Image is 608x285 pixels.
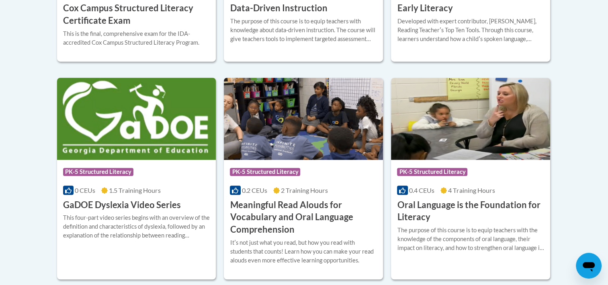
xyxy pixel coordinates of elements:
a: Course LogoPK-5 Structured Literacy0.4 CEUs4 Training Hours Oral Language is the Foundation for L... [391,78,550,279]
div: This is the final, comprehensive exam for the IDA-accredited Cox Campus Structured Literacy Program. [63,29,210,47]
a: Course LogoPK-5 Structured Literacy0 CEUs1.5 Training Hours GaDOE Dyslexia Video SeriesThis four-... [57,78,216,279]
span: 4 Training Hours [448,186,495,194]
span: 1.5 Training Hours [109,186,161,194]
div: Developed with expert contributor, [PERSON_NAME], Reading Teacherʹs Top Ten Tools. Through this c... [397,17,544,43]
h3: Early Literacy [397,2,452,14]
span: 0.4 CEUs [409,186,434,194]
a: Course LogoPK-5 Structured Literacy0.2 CEUs2 Training Hours Meaningful Read Alouds for Vocabulary... [224,78,383,279]
h3: GaDOE Dyslexia Video Series [63,199,181,211]
img: Course Logo [391,78,550,160]
iframe: Button to launch messaging window [576,253,602,279]
img: Course Logo [57,78,216,160]
span: 2 Training Hours [281,186,328,194]
h3: Meaningful Read Alouds for Vocabulary and Oral Language Comprehension [230,199,377,236]
div: The purpose of this course is to equip teachers with knowledge about data-driven instruction. The... [230,17,377,43]
span: PK-5 Structured Literacy [230,168,300,176]
div: The purpose of this course is to equip teachers with the knowledge of the components of oral lang... [397,226,544,252]
div: Itʹs not just what you read, but how you read with students that counts! Learn how you can make y... [230,238,377,265]
h3: Cox Campus Structured Literacy Certificate Exam [63,2,210,27]
span: PK-5 Structured Literacy [397,168,467,176]
h3: Oral Language is the Foundation for Literacy [397,199,544,224]
span: 0.2 CEUs [242,186,267,194]
h3: Data-Driven Instruction [230,2,327,14]
span: 0 CEUs [75,186,95,194]
span: PK-5 Structured Literacy [63,168,133,176]
div: This four-part video series begins with an overview of the definition and characteristics of dysl... [63,213,210,240]
img: Course Logo [224,78,383,160]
